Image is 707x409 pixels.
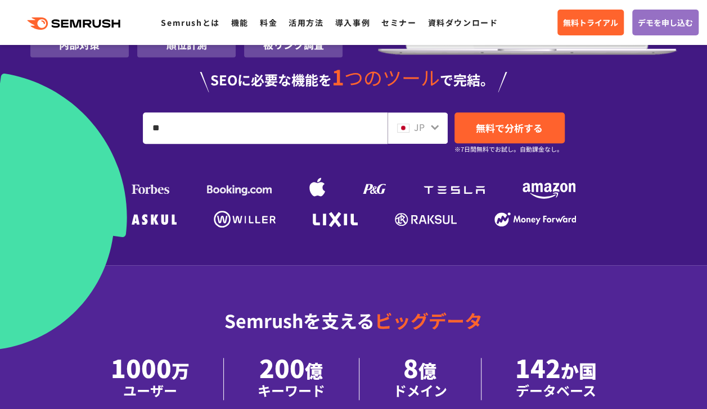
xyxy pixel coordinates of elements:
span: デモを申し込む [638,16,693,29]
span: 1 [332,61,344,92]
a: 資料ダウンロード [427,17,498,28]
a: 無料で分析する [454,112,565,143]
span: ビッグデータ [375,307,483,333]
a: Semrushとは [161,17,219,28]
input: URL、キーワードを入力してください [143,113,387,143]
div: SEOに必要な機能を [30,66,677,92]
div: Semrushを支える [30,301,677,358]
span: 億 [418,357,436,383]
li: 200 [224,358,359,400]
div: キーワード [258,380,325,400]
span: つのツール [344,63,440,91]
span: JP [414,120,425,134]
span: 無料トライアル [563,16,618,29]
span: 無料で分析する [476,121,543,135]
li: 8 [359,358,481,400]
small: ※7日間無料でお試し。自動課金なし。 [454,144,563,154]
a: セミナー [381,17,416,28]
div: ドメイン [393,380,447,400]
a: 活用方法 [289,17,323,28]
a: 無料トライアル [557,10,624,35]
a: デモを申し込む [632,10,699,35]
span: 億 [305,357,323,383]
a: 導入事例 [335,17,370,28]
a: 機能 [231,17,249,28]
a: 料金 [260,17,277,28]
div: データベース [515,380,597,400]
li: 142 [481,358,631,400]
span: か国 [561,357,597,383]
span: で完結。 [440,70,494,89]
